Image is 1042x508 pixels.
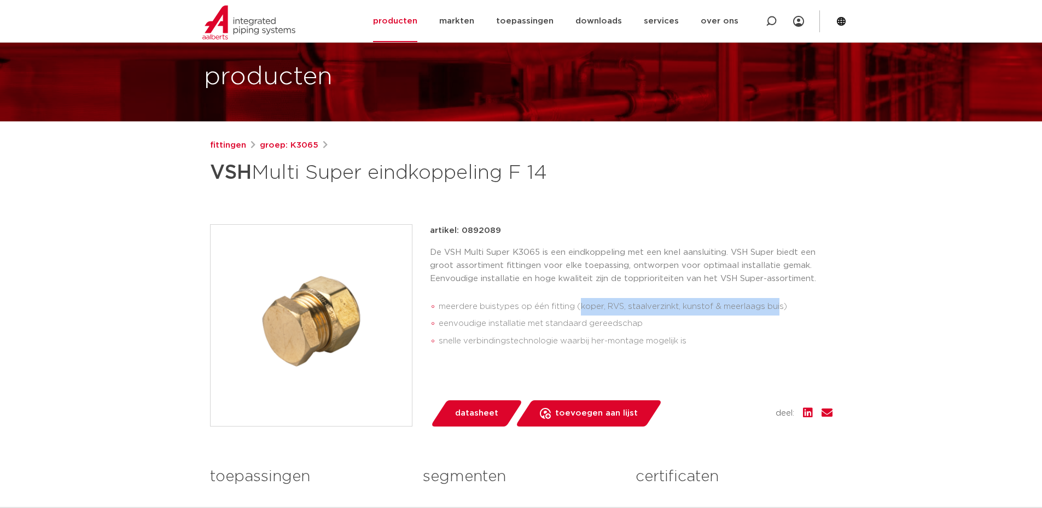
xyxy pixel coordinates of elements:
[210,163,252,183] strong: VSH
[210,139,246,152] a: fittingen
[439,332,833,350] li: snelle verbindingstechnologie waarbij her-montage mogelijk is
[555,405,638,422] span: toevoegen aan lijst
[260,139,318,152] a: groep: K3065
[423,466,619,488] h3: segmenten
[439,315,833,332] li: eenvoudige installatie met standaard gereedschap
[636,466,832,488] h3: certificaten
[430,400,523,427] a: datasheet
[430,224,501,237] p: artikel: 0892089
[455,405,498,422] span: datasheet
[211,225,412,426] img: Product Image for VSH Multi Super eindkoppeling F 14
[210,156,621,189] h1: Multi Super eindkoppeling F 14
[439,298,833,316] li: meerdere buistypes op één fitting (koper, RVS, staalverzinkt, kunstof & meerlaags buis)
[210,466,406,488] h3: toepassingen
[776,407,794,420] span: deel:
[204,60,333,95] h1: producten
[430,246,833,285] p: De VSH Multi Super K3065 is een eindkoppeling met een knel aansluiting. VSH Super biedt een groot...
